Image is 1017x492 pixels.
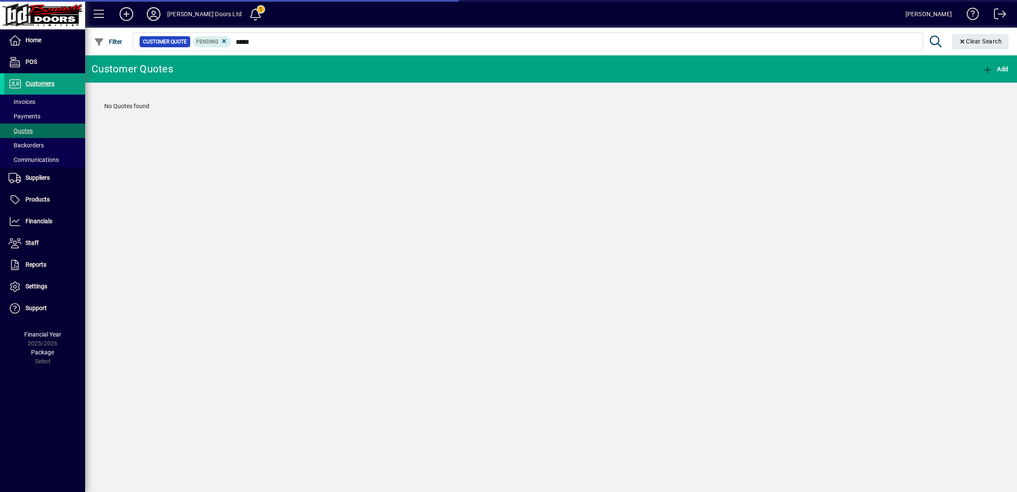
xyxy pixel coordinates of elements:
[91,62,173,76] div: Customer Quotes
[906,7,952,21] div: [PERSON_NAME]
[143,37,187,46] span: Customer Quote
[193,36,231,47] mat-chip: Pending Status: Pending
[26,37,41,43] span: Home
[26,239,39,246] span: Staff
[4,109,85,124] a: Payments
[4,254,85,276] a: Reports
[94,38,123,45] span: Filter
[988,2,1006,29] a: Logout
[9,98,35,105] span: Invoices
[24,331,61,338] span: Financial Year
[96,93,1006,119] div: No Quotes found
[26,58,37,65] span: POS
[167,7,242,21] div: [PERSON_NAME] Doors Ltd
[983,66,1008,72] span: Add
[26,218,52,224] span: Financials
[4,52,85,73] a: POS
[9,156,59,163] span: Communications
[4,30,85,51] a: Home
[4,211,85,232] a: Financials
[4,298,85,319] a: Support
[952,34,1009,49] button: Clear
[9,142,44,149] span: Backorders
[26,261,46,268] span: Reports
[26,80,54,87] span: Customers
[196,39,218,45] span: Pending
[92,34,125,49] button: Filter
[4,95,85,109] a: Invoices
[31,349,54,356] span: Package
[4,138,85,152] a: Backorders
[4,189,85,210] a: Products
[26,283,47,290] span: Settings
[4,167,85,189] a: Suppliers
[140,6,167,22] button: Profile
[26,174,50,181] span: Suppliers
[4,152,85,167] a: Communications
[980,61,1010,77] button: Add
[960,2,979,29] a: Knowledge Base
[9,127,33,134] span: Quotes
[4,124,85,138] a: Quotes
[4,233,85,254] a: Staff
[4,276,85,297] a: Settings
[959,38,1002,45] span: Clear Search
[113,6,140,22] button: Add
[9,113,40,120] span: Payments
[26,305,47,311] span: Support
[26,196,50,203] span: Products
